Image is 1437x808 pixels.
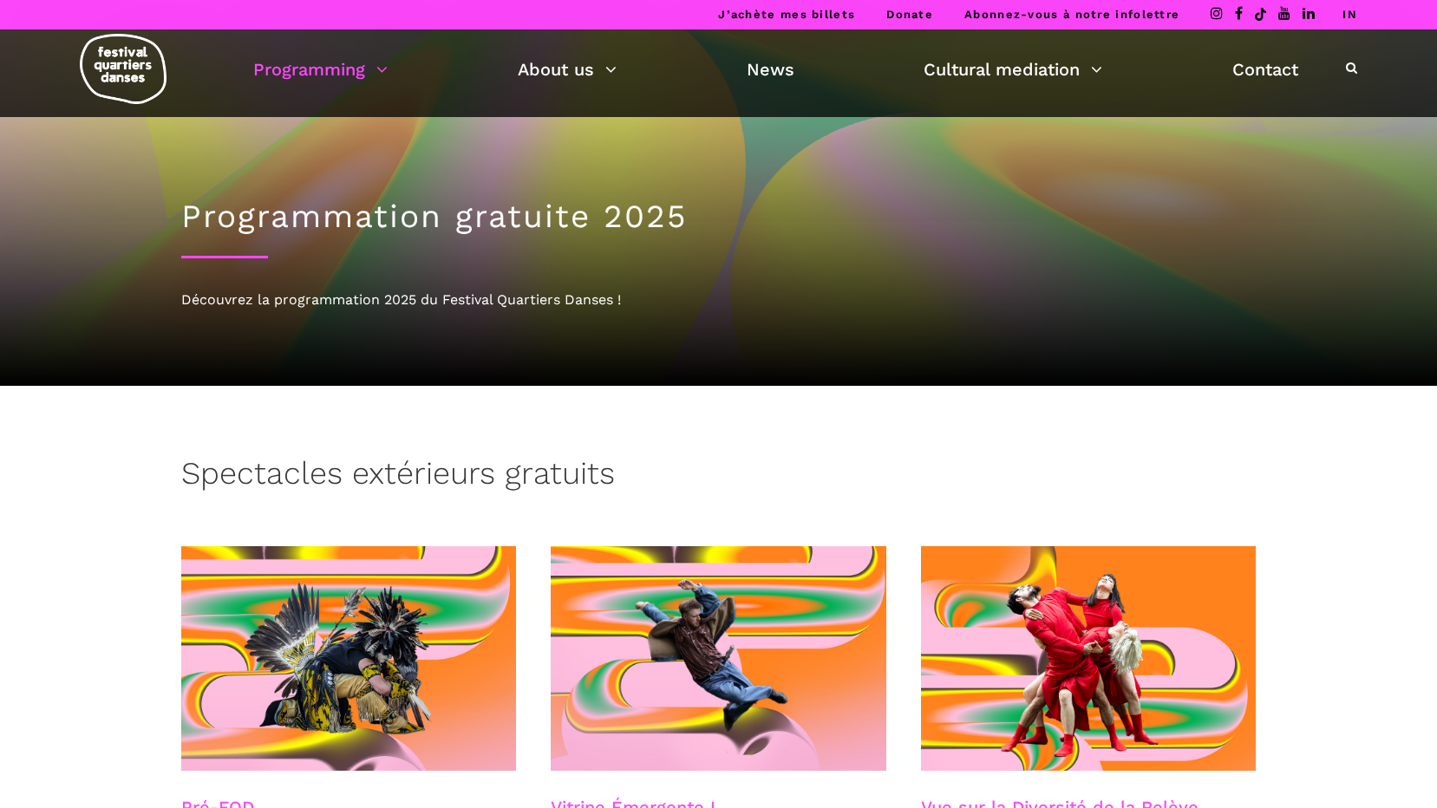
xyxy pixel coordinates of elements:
[964,8,1179,21] a: Abonnez-vous à notre infolettre
[1342,8,1357,21] a: IN
[181,455,615,492] font: Spectacles extérieurs gratuits
[1232,55,1298,84] a: Contact
[181,289,1257,311] div: Découvrez la programmation 2025 du Festival Quartiers Danses !
[924,55,1102,84] a: Cultural mediation
[886,8,933,21] a: Donate
[518,55,617,84] a: About us
[718,8,855,21] a: J’achète mes billets
[253,55,388,84] a: Programming
[181,198,1257,236] h1: Programmation gratuite 2025
[747,55,794,84] a: News
[80,34,167,104] img: logo-fqd-med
